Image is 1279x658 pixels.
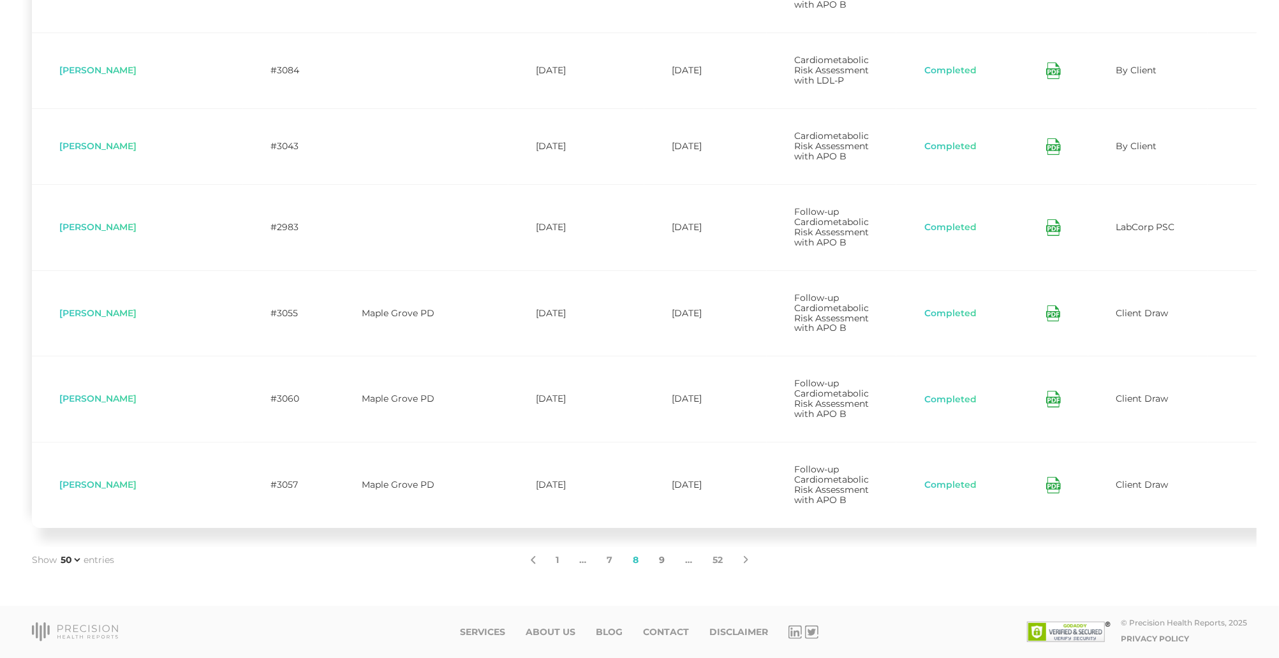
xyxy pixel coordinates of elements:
[59,221,137,233] span: [PERSON_NAME]
[508,442,644,528] td: [DATE]
[508,33,644,108] td: [DATE]
[597,547,623,574] a: 7
[243,270,334,356] td: #3055
[243,442,334,528] td: #3057
[924,64,977,77] button: Completed
[1116,64,1157,76] span: By Client
[1116,140,1157,152] span: By Client
[1121,618,1247,627] div: © Precision Health Reports, 2025
[794,54,869,86] span: Cardiometabolic Risk Assessment with LDL-P
[794,377,869,420] span: Follow-up Cardiometabolic Risk Assessment with APO B
[644,356,767,442] td: [DATE]
[58,553,82,566] select: Showentries
[1116,479,1168,490] span: Client Draw
[1116,307,1168,319] span: Client Draw
[644,184,767,270] td: [DATE]
[794,206,869,248] span: Follow-up Cardiometabolic Risk Assessment with APO B
[709,627,768,638] a: Disclaimer
[59,140,137,152] span: [PERSON_NAME]
[59,64,137,76] span: [PERSON_NAME]
[32,553,114,567] label: Show entries
[703,547,734,574] a: 52
[924,479,977,492] button: Completed
[508,270,644,356] td: [DATE]
[59,393,137,404] span: [PERSON_NAME]
[644,33,767,108] td: [DATE]
[644,442,767,528] td: [DATE]
[794,464,869,506] span: Follow-up Cardiometabolic Risk Assessment with APO B
[1116,393,1168,404] span: Client Draw
[596,627,623,638] a: Blog
[243,33,334,108] td: #3084
[334,356,508,442] td: Maple Grove PD
[924,393,977,406] button: Completed
[1027,622,1111,642] img: SSL site seal - click to verify
[644,108,767,184] td: [DATE]
[1116,221,1174,233] span: LabCorp PSC
[794,130,869,162] span: Cardiometabolic Risk Assessment with APO B
[526,627,575,638] a: About Us
[924,221,977,234] button: Completed
[334,442,508,528] td: Maple Grove PD
[334,270,508,356] td: Maple Grove PD
[508,184,644,270] td: [DATE]
[59,479,137,490] span: [PERSON_NAME]
[924,307,977,320] button: Completed
[243,108,334,184] td: #3043
[508,356,644,442] td: [DATE]
[644,270,767,356] td: [DATE]
[794,292,869,334] span: Follow-up Cardiometabolic Risk Assessment with APO B
[59,307,137,319] span: [PERSON_NAME]
[243,184,334,270] td: #2983
[649,547,676,574] a: 9
[460,627,505,638] a: Services
[1121,634,1189,643] a: Privacy Policy
[924,140,977,153] button: Completed
[243,356,334,442] td: #3060
[546,547,570,574] a: 1
[508,108,644,184] td: [DATE]
[643,627,689,638] a: Contact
